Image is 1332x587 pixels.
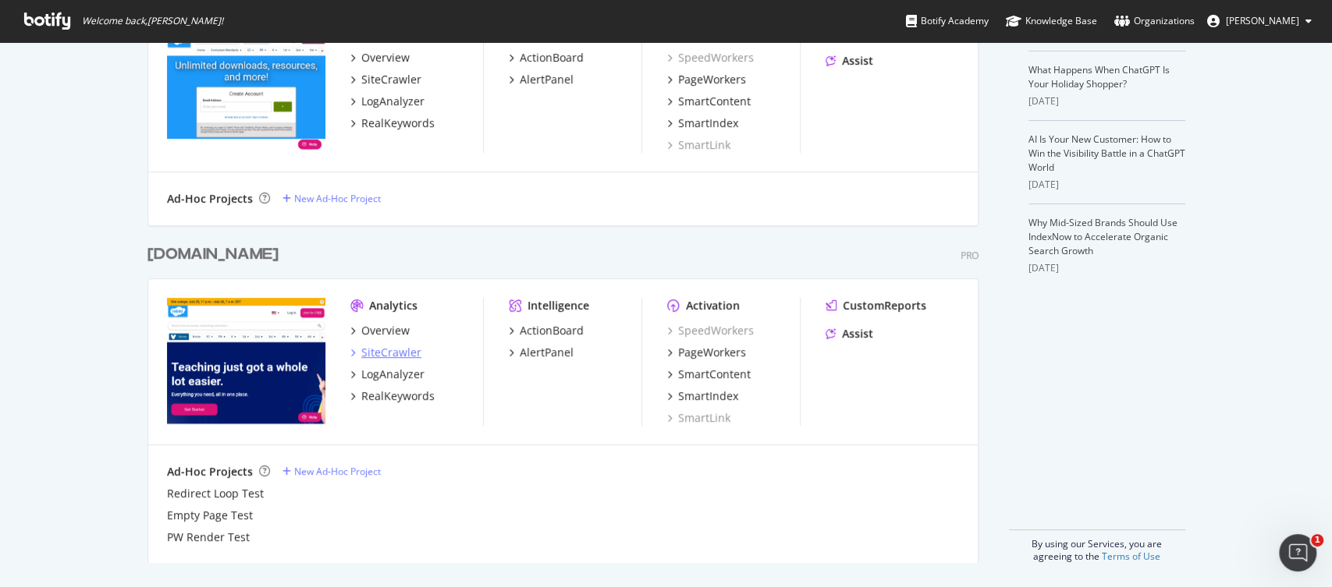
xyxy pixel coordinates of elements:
[678,366,751,382] div: SmartContent
[961,249,979,262] div: Pro
[361,94,424,109] div: LogAnalyzer
[520,50,584,65] div: ActionBoard
[350,115,435,131] a: RealKeywords
[1006,13,1097,29] div: Knowledge Base
[350,366,424,382] a: LogAnalyzer
[842,326,873,341] div: Assist
[350,345,421,360] a: SiteCrawler
[282,465,381,478] a: New Ad-Hoc Project
[167,529,250,545] a: PW Render Test
[350,388,435,404] a: RealKeywords
[350,72,421,87] a: SiteCrawler
[667,72,746,87] a: PageWorkers
[1114,13,1195,29] div: Organizations
[350,94,424,109] a: LogAnalyzer
[527,298,589,313] div: Intelligence
[520,323,584,338] div: ActionBoard
[1279,534,1316,571] iframe: Intercom live chat
[678,115,738,131] div: SmartIndex
[667,366,751,382] a: SmartContent
[678,388,738,404] div: SmartIndex
[167,298,325,424] img: twinkl.com
[1226,14,1299,27] span: Paul Beer
[509,323,584,338] a: ActionBoard
[667,410,730,426] a: SmartLink
[843,298,926,313] div: CustomReports
[520,72,574,87] div: AlertPanel
[361,323,410,338] div: Overview
[520,345,574,360] div: AlertPanel
[667,50,754,65] a: SpeedWorkers
[686,298,740,313] div: Activation
[1028,63,1170,90] a: What Happens When ChatGPT Is Your Holiday Shopper?
[294,465,381,478] div: New Ad-Hoc Project
[678,72,746,87] div: PageWorkers
[826,326,873,341] a: Assist
[361,345,421,360] div: SiteCrawler
[678,345,746,360] div: PageWorkers
[167,25,325,151] img: twinkl.co.uk
[167,464,253,479] div: Ad-Hoc Projects
[667,345,746,360] a: PageWorkers
[361,366,424,382] div: LogAnalyzer
[282,192,381,205] a: New Ad-Hoc Project
[147,243,279,266] div: [DOMAIN_NAME]
[294,192,381,205] div: New Ad-Hoc Project
[678,94,751,109] div: SmartContent
[509,50,584,65] a: ActionBoard
[1028,94,1185,108] div: [DATE]
[167,191,253,207] div: Ad-Hoc Projects
[167,507,253,523] a: Empty Page Test
[1311,534,1323,546] span: 1
[667,94,751,109] a: SmartContent
[667,388,738,404] a: SmartIndex
[509,345,574,360] a: AlertPanel
[1028,133,1185,174] a: AI Is Your New Customer: How to Win the Visibility Battle in a ChatGPT World
[842,53,873,69] div: Assist
[1195,9,1324,34] button: [PERSON_NAME]
[1028,178,1185,192] div: [DATE]
[361,115,435,131] div: RealKeywords
[350,50,410,65] a: Overview
[667,323,754,338] a: SpeedWorkers
[1102,550,1160,563] a: Terms of Use
[667,137,730,153] a: SmartLink
[1028,216,1177,257] a: Why Mid-Sized Brands Should Use IndexNow to Accelerate Organic Search Growth
[667,115,738,131] a: SmartIndex
[361,50,410,65] div: Overview
[826,53,873,69] a: Assist
[1028,261,1185,275] div: [DATE]
[906,13,989,29] div: Botify Academy
[361,388,435,404] div: RealKeywords
[369,298,417,313] div: Analytics
[361,72,421,87] div: SiteCrawler
[82,15,223,27] span: Welcome back, [PERSON_NAME] !
[350,323,410,338] a: Overview
[1009,529,1185,563] div: By using our Services, you are agreeing to the
[147,243,285,266] a: [DOMAIN_NAME]
[509,72,574,87] a: AlertPanel
[167,486,264,501] a: Redirect Loop Test
[826,298,926,313] a: CustomReports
